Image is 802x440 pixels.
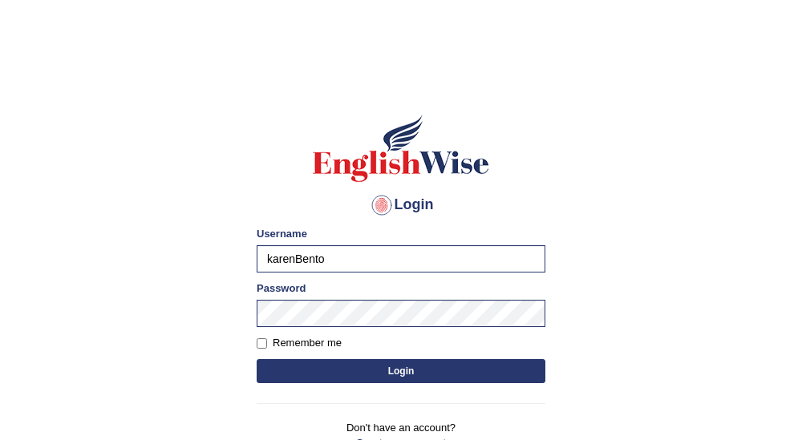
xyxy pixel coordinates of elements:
[310,112,492,184] img: Logo of English Wise sign in for intelligent practice with AI
[257,335,342,351] label: Remember me
[257,281,306,296] label: Password
[257,338,267,349] input: Remember me
[257,359,545,383] button: Login
[257,192,545,218] h4: Login
[257,226,307,241] label: Username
